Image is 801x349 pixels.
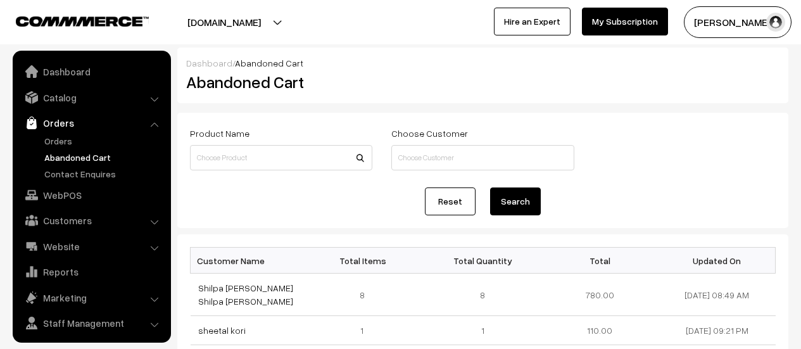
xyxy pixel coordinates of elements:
[425,187,476,215] a: Reset
[391,127,468,140] label: Choose Customer
[16,235,167,258] a: Website
[16,260,167,283] a: Reports
[490,187,541,215] button: Search
[16,111,167,134] a: Orders
[41,134,167,148] a: Orders
[41,151,167,164] a: Abandoned Cart
[190,127,249,140] label: Product Name
[494,8,571,35] a: Hire an Expert
[307,274,424,316] td: 8
[541,274,659,316] td: 780.00
[659,274,776,316] td: [DATE] 08:49 AM
[424,274,541,316] td: 8
[16,184,167,206] a: WebPOS
[766,13,785,32] img: user
[143,6,305,38] button: [DOMAIN_NAME]
[191,248,308,274] th: Customer Name
[190,145,372,170] input: Choose Product
[16,209,167,232] a: Customers
[684,6,792,38] button: [PERSON_NAME]
[659,248,776,274] th: Updated On
[198,325,246,336] a: sheetal kori
[391,145,574,170] input: Choose Customer
[16,86,167,109] a: Catalog
[424,316,541,345] td: 1
[16,16,149,26] img: COMMMERCE
[198,282,293,307] a: Shilpa [PERSON_NAME] Shilpa [PERSON_NAME]
[307,248,424,274] th: Total Items
[659,316,776,345] td: [DATE] 09:21 PM
[424,248,541,274] th: Total Quantity
[16,286,167,309] a: Marketing
[541,248,659,274] th: Total
[186,72,371,92] h2: Abandoned Cart
[307,316,424,345] td: 1
[16,60,167,83] a: Dashboard
[41,167,167,181] a: Contact Enquires
[582,8,668,35] a: My Subscription
[541,316,659,345] td: 110.00
[186,58,232,68] a: Dashboard
[16,312,167,334] a: Staff Management
[16,13,127,28] a: COMMMERCE
[186,56,779,70] div: /
[235,58,303,68] span: Abandoned Cart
